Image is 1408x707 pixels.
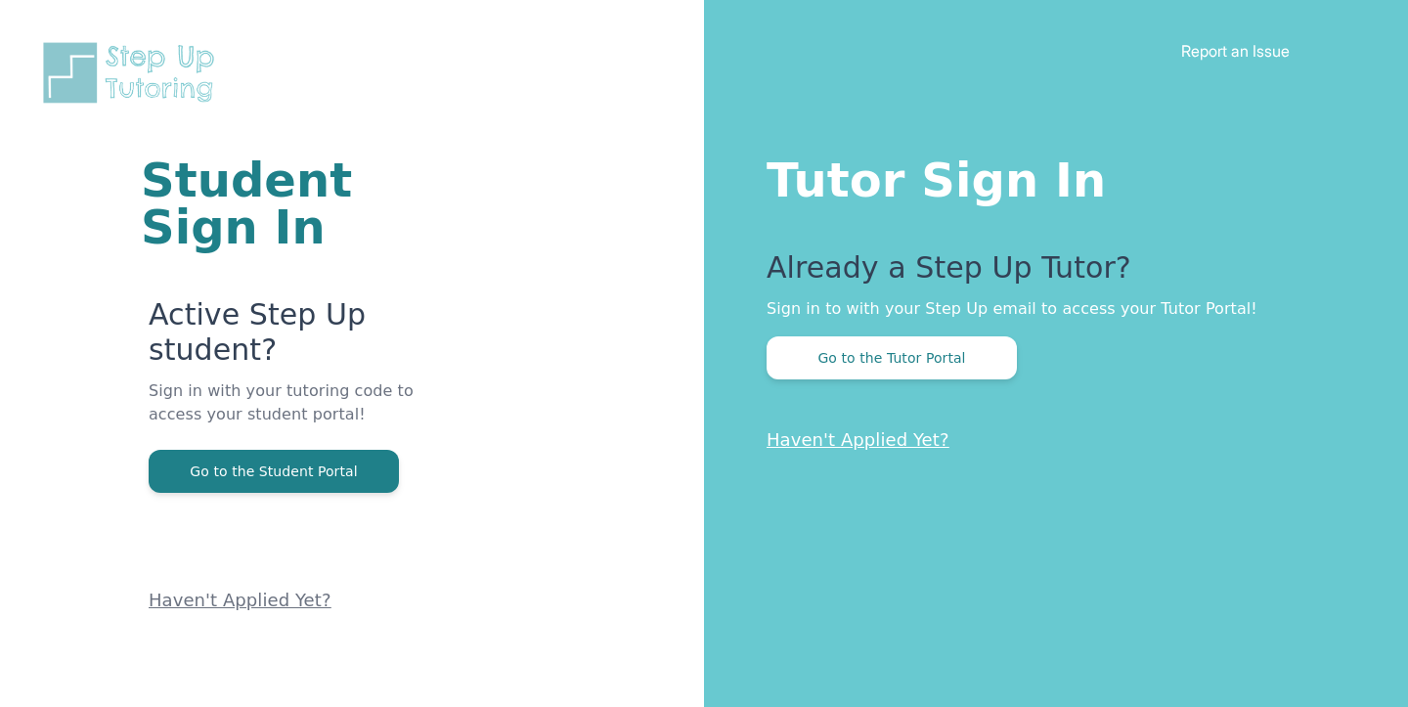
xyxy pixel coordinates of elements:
[39,39,227,107] img: Step Up Tutoring horizontal logo
[767,429,949,450] a: Haven't Applied Yet?
[149,462,399,480] a: Go to the Student Portal
[767,250,1330,297] p: Already a Step Up Tutor?
[149,379,469,450] p: Sign in with your tutoring code to access your student portal!
[149,590,331,610] a: Haven't Applied Yet?
[767,348,1017,367] a: Go to the Tutor Portal
[149,450,399,493] button: Go to the Student Portal
[149,297,469,379] p: Active Step Up student?
[141,156,469,250] h1: Student Sign In
[767,149,1330,203] h1: Tutor Sign In
[767,297,1330,321] p: Sign in to with your Step Up email to access your Tutor Portal!
[1181,41,1290,61] a: Report an Issue
[767,336,1017,379] button: Go to the Tutor Portal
